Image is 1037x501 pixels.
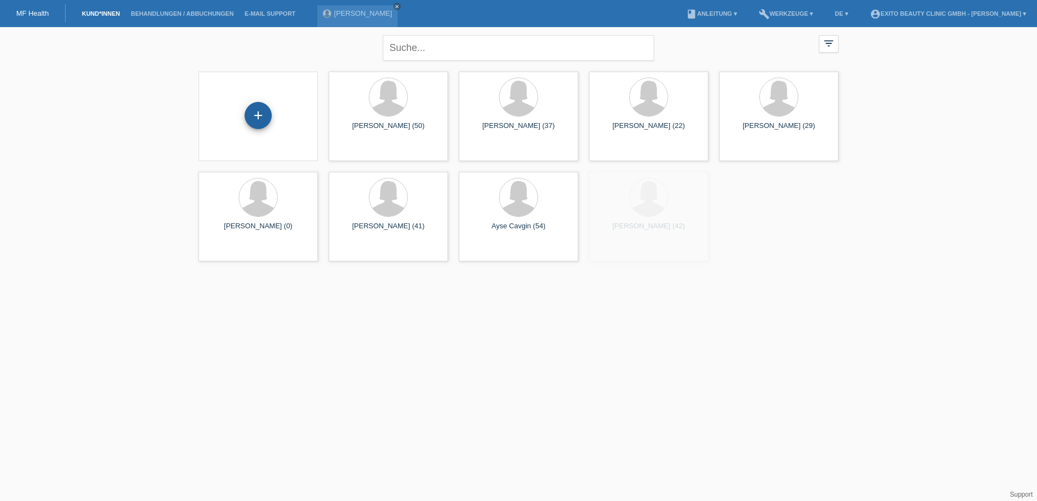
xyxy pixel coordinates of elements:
div: [PERSON_NAME] (37) [468,121,569,139]
a: Kund*innen [76,10,125,17]
i: close [394,4,400,9]
a: buildWerkzeuge ▾ [753,10,819,17]
div: [PERSON_NAME] (29) [728,121,830,139]
i: build [759,9,770,20]
a: MF Health [16,9,49,17]
a: close [393,3,401,10]
input: Suche... [383,35,654,61]
div: [PERSON_NAME] (50) [337,121,439,139]
a: DE ▾ [829,10,853,17]
div: Kund*in hinzufügen [245,106,271,125]
i: filter_list [823,37,835,49]
div: [PERSON_NAME] (42) [598,222,700,239]
a: account_circleExito Beauty Clinic GmbH - [PERSON_NAME] ▾ [865,10,1032,17]
a: Support [1010,491,1033,498]
a: bookAnleitung ▾ [681,10,742,17]
div: [PERSON_NAME] (22) [598,121,700,139]
div: [PERSON_NAME] (0) [207,222,309,239]
a: [PERSON_NAME] [334,9,392,17]
a: E-Mail Support [239,10,301,17]
div: Ayse Cavgin (54) [468,222,569,239]
i: account_circle [870,9,881,20]
div: [PERSON_NAME] (41) [337,222,439,239]
a: Behandlungen / Abbuchungen [125,10,239,17]
i: book [686,9,697,20]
